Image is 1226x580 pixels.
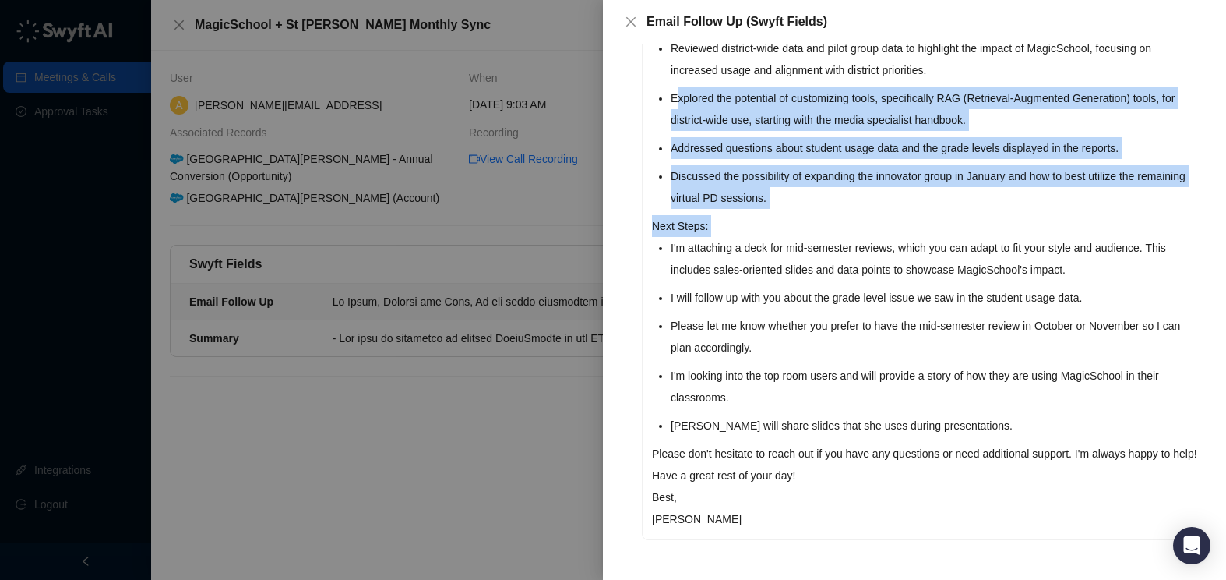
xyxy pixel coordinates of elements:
[671,87,1197,131] li: Explored the potential of customizing tools, specifically RAG (Retrieval-Augmented Generation) to...
[671,287,1197,309] li: I will follow up with you about the grade level issue we saw in the student usage data.
[646,12,1207,31] div: Email Follow Up (Swyft Fields)
[652,443,1197,465] p: Please don't hesitate to reach out if you have any questions or need additional support. I'm alwa...
[671,137,1197,159] li: Addressed questions about student usage data and the grade levels displayed in the reports.
[671,37,1197,81] li: Reviewed district-wide data and pilot group data to highlight the impact of MagicSchool, focusing...
[652,486,1197,508] p: Best,
[652,508,1197,530] p: [PERSON_NAME]
[1173,527,1210,564] div: Open Intercom Messenger
[652,215,1197,237] p: Next Steps:
[671,237,1197,281] li: I'm attaching a deck for mid-semester reviews, which you can adapt to fit your style and audience...
[625,16,637,28] span: close
[671,365,1197,408] li: I'm looking into the top room users and will provide a story of how they are using MagicSchool in...
[622,12,640,31] button: Close
[671,165,1197,209] li: Discussed the possibility of expanding the innovator group in January and how to best utilize the...
[671,415,1197,437] li: [PERSON_NAME] will share slides that she uses during presentations.
[652,465,1197,486] p: Have a great rest of your day!
[671,315,1197,359] li: Please let me know whether you prefer to have the mid-semester review in October or November so I...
